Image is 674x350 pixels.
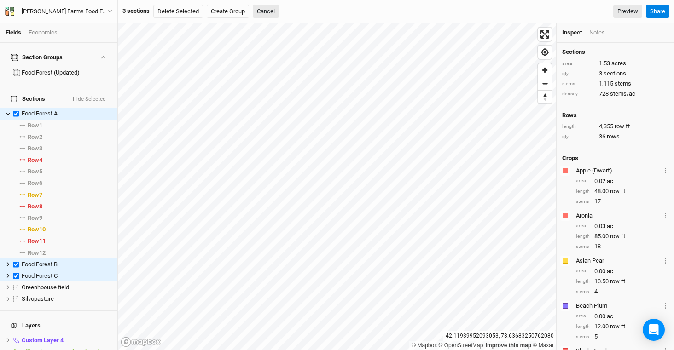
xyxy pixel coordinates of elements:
div: Aronia [576,212,661,220]
a: Preview [613,5,642,18]
span: Row 6 [28,179,42,187]
div: 36 [562,132,668,141]
span: Row 2 [28,133,42,141]
a: OpenStreetMap [439,342,483,349]
div: Food Forest B [22,261,112,268]
div: Apple (Dwarf) [576,166,661,175]
div: stems [562,80,594,87]
span: row ft [610,232,625,241]
button: Show section groups [99,54,107,60]
div: Asian Pear [576,257,661,265]
a: Maxar [533,342,554,349]
button: Cancel [253,5,279,18]
div: 10.50 [576,277,668,286]
div: stems [576,243,590,250]
span: Silvopasture [22,295,54,302]
button: Zoom out [538,77,552,90]
div: qty [562,133,594,140]
span: Row 1 [28,122,42,129]
button: Crop Usage [662,165,668,176]
button: Crop Usage [662,255,668,266]
span: Food Forest A [22,110,58,117]
span: stems/ac [610,90,635,98]
span: Row 9 [28,214,42,222]
span: ac [607,312,613,321]
span: ac [607,222,613,230]
span: Row 12 [28,249,46,257]
div: 5 [576,333,668,341]
div: length [576,323,590,330]
button: [PERSON_NAME] Farms Food Forest and Silvopasture - ACTIVE [5,6,113,17]
span: Row 11 [28,237,46,245]
div: Notes [589,29,605,37]
div: Food Forest (Updated) [22,69,112,76]
div: Economics [29,29,58,37]
span: Row 5 [28,168,42,175]
div: area [576,223,590,230]
div: 3 [562,69,668,78]
div: stems [576,333,590,340]
div: 4 [576,287,668,296]
div: 85.00 [576,232,668,241]
div: 0.03 [576,222,668,230]
span: Row 3 [28,145,42,152]
button: Delete Selected [153,5,203,18]
h4: Rows [562,112,668,119]
div: Food Forest A [22,110,112,117]
div: 17 [576,197,668,206]
div: Food Forest C [22,272,112,280]
button: Find my location [538,46,552,59]
h4: Layers [6,316,112,335]
span: Reset bearing to north [538,91,552,103]
span: Food Forest C [22,272,58,279]
span: stems [615,80,631,88]
span: Sections [11,95,45,103]
div: 3 sections [122,7,150,15]
button: Hide Selected [72,96,106,103]
div: Beach Plum [576,302,661,310]
span: sections [604,69,626,78]
span: Greenhoouse field [22,284,69,291]
span: Row 4 [28,156,42,164]
span: row ft [610,187,625,195]
span: row ft [610,322,625,331]
span: rows [607,132,620,141]
div: Custom Layer 4 [22,337,112,344]
h4: Sections [562,48,668,56]
div: 42.11939952093053 , -73.63683250762080 [443,331,556,341]
div: 48.00 [576,187,668,195]
canvas: Map [118,23,556,350]
div: area [576,178,590,184]
div: density [562,91,594,98]
button: Create Group [207,5,249,18]
div: Silvopasture [22,295,112,303]
div: qty [562,70,594,77]
div: 4,355 [562,122,668,131]
span: acres [611,59,626,68]
div: 12.00 [576,322,668,331]
button: Zoom in [538,63,552,77]
span: Food Forest B [22,261,58,268]
div: 0.02 [576,177,668,185]
div: stems [576,198,590,205]
div: 728 [562,90,668,98]
button: Enter fullscreen [538,28,552,41]
span: row ft [615,122,630,131]
div: Section Groups [11,54,63,61]
span: Row 8 [28,203,42,210]
button: Share [646,5,669,18]
div: Inspect [562,29,582,37]
div: length [576,188,590,195]
div: area [576,268,590,275]
a: Fields [6,29,21,36]
div: length [576,278,590,285]
span: ac [607,177,613,185]
div: stems [576,288,590,295]
div: Wally Farms Food Forest and Silvopasture - ACTIVE [22,7,107,16]
span: Custom Layer 4 [22,337,64,344]
div: Open Intercom Messenger [643,319,665,341]
div: length [576,233,590,240]
div: [PERSON_NAME] Farms Food Forest and Silvopasture - ACTIVE [22,7,107,16]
